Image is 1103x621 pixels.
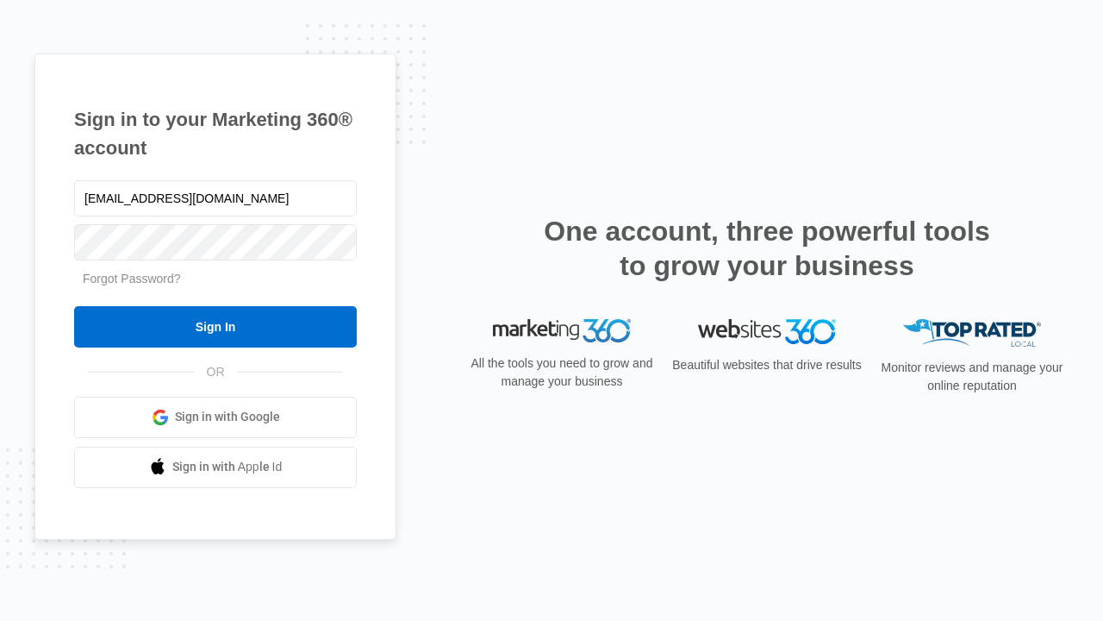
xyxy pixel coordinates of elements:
[903,319,1041,348] img: Top Rated Local
[670,356,863,374] p: Beautiful websites that drive results
[698,319,836,344] img: Websites 360
[876,359,1069,395] p: Monitor reviews and manage your online reputation
[175,408,280,426] span: Sign in with Google
[74,105,357,162] h1: Sign in to your Marketing 360® account
[195,363,237,381] span: OR
[74,397,357,438] a: Sign in with Google
[539,214,995,283] h2: One account, three powerful tools to grow your business
[74,180,357,216] input: Email
[83,272,181,285] a: Forgot Password?
[493,319,631,343] img: Marketing 360
[172,458,283,476] span: Sign in with Apple Id
[74,447,357,488] a: Sign in with Apple Id
[465,354,658,391] p: All the tools you need to grow and manage your business
[74,306,357,348] input: Sign In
